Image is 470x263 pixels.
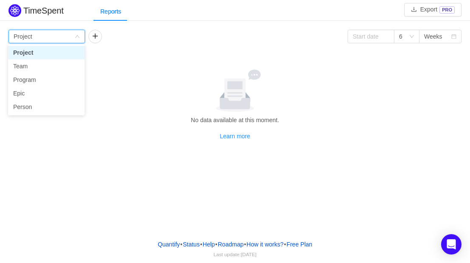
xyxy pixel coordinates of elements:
div: Project [14,30,32,43]
span: • [244,241,246,248]
div: Reports [93,2,128,21]
span: • [200,241,202,248]
a: Learn more [220,133,250,140]
button: How it works? [246,238,284,251]
i: icon: down [75,34,80,40]
li: Program [8,73,85,87]
a: Help [202,238,215,251]
span: • [180,241,182,248]
div: Open Intercom Messenger [441,234,462,255]
li: Project [8,46,85,59]
span: • [215,241,218,248]
div: 6 [399,30,402,43]
span: • [284,241,286,248]
img: Quantify logo [8,4,21,17]
a: Status [182,238,200,251]
span: [DATE] [241,252,257,257]
i: icon: down [409,34,414,40]
div: Weeks [424,30,442,43]
h2: TimeSpent [23,6,64,15]
li: Team [8,59,85,73]
a: Roadmap [218,238,244,251]
button: Free Plan [286,238,313,251]
li: Epic [8,87,85,100]
span: Last update: [214,252,257,257]
li: Person [8,100,85,114]
span: No data available at this moment. [191,117,279,123]
i: icon: calendar [451,34,456,40]
button: icon: downloadExportPRO [404,3,462,17]
button: icon: plus [88,30,102,43]
input: Start date [348,30,394,43]
a: Quantify [157,238,180,251]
